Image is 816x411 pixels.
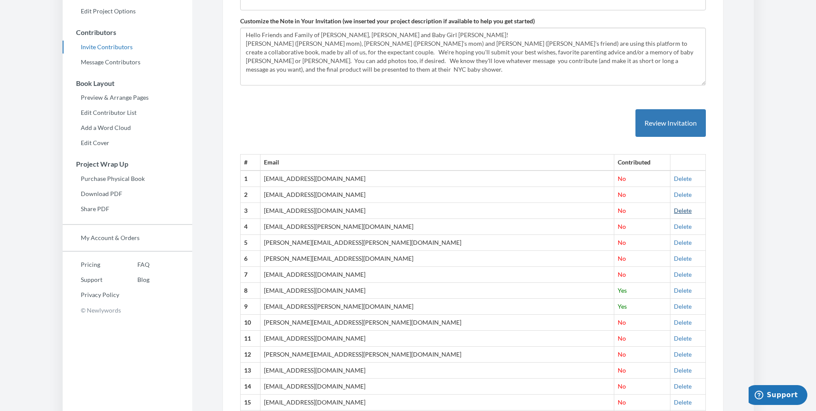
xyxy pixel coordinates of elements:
[240,347,260,363] th: 12
[674,367,692,374] a: Delete
[618,319,626,326] span: No
[260,203,614,219] td: [EMAIL_ADDRESS][DOMAIN_NAME]
[260,395,614,411] td: [EMAIL_ADDRESS][DOMAIN_NAME]
[260,187,614,203] td: [EMAIL_ADDRESS][DOMAIN_NAME]
[674,271,692,278] a: Delete
[63,5,192,18] a: Edit Project Options
[63,106,192,119] a: Edit Contributor List
[618,398,626,406] span: No
[63,121,192,134] a: Add a Word Cloud
[260,219,614,235] td: [EMAIL_ADDRESS][PERSON_NAME][DOMAIN_NAME]
[674,398,692,406] a: Delete
[240,17,535,25] label: Customize the Note in Your Invitation (we inserted your project description if available to help ...
[260,347,614,363] td: [PERSON_NAME][EMAIL_ADDRESS][PERSON_NAME][DOMAIN_NAME]
[618,239,626,246] span: No
[674,303,692,310] a: Delete
[749,385,807,407] iframe: Opens a widget where you can chat to one of our agents
[63,187,192,200] a: Download PDF
[674,335,692,342] a: Delete
[674,255,692,262] a: Delete
[674,239,692,246] a: Delete
[240,28,706,85] textarea: Hello Friends and Family of [PERSON_NAME], [PERSON_NAME] and Baby Girl [PERSON_NAME]! [PERSON_NAM...
[240,395,260,411] th: 15
[240,235,260,251] th: 5
[240,267,260,283] th: 7
[674,223,692,230] a: Delete
[63,172,192,185] a: Purchase Physical Book
[119,273,149,286] a: Blog
[240,171,260,187] th: 1
[674,383,692,390] a: Delete
[240,363,260,379] th: 13
[618,271,626,278] span: No
[240,299,260,315] th: 9
[63,56,192,69] a: Message Contributors
[240,187,260,203] th: 2
[260,299,614,315] td: [EMAIL_ADDRESS][PERSON_NAME][DOMAIN_NAME]
[240,315,260,331] th: 10
[240,155,260,171] th: #
[240,331,260,347] th: 11
[63,288,119,301] a: Privacy Policy
[119,258,149,271] a: FAQ
[618,287,627,294] span: Yes
[618,367,626,374] span: No
[240,379,260,395] th: 14
[63,231,192,244] a: My Account & Orders
[260,379,614,395] td: [EMAIL_ADDRESS][DOMAIN_NAME]
[260,267,614,283] td: [EMAIL_ADDRESS][DOMAIN_NAME]
[618,175,626,182] span: No
[618,351,626,358] span: No
[618,383,626,390] span: No
[260,155,614,171] th: Email
[260,171,614,187] td: [EMAIL_ADDRESS][DOMAIN_NAME]
[635,109,706,137] button: Review Invitation
[674,175,692,182] a: Delete
[618,255,626,262] span: No
[63,304,192,317] p: © Newlywords
[674,191,692,198] a: Delete
[240,203,260,219] th: 3
[240,219,260,235] th: 4
[260,283,614,299] td: [EMAIL_ADDRESS][DOMAIN_NAME]
[614,155,670,171] th: Contributed
[240,251,260,267] th: 6
[618,191,626,198] span: No
[618,223,626,230] span: No
[63,273,119,286] a: Support
[618,335,626,342] span: No
[63,136,192,149] a: Edit Cover
[674,207,692,214] a: Delete
[260,235,614,251] td: [PERSON_NAME][EMAIL_ADDRESS][PERSON_NAME][DOMAIN_NAME]
[63,160,192,168] h3: Project Wrap Up
[63,258,119,271] a: Pricing
[260,331,614,347] td: [EMAIL_ADDRESS][DOMAIN_NAME]
[674,351,692,358] a: Delete
[260,315,614,331] td: [PERSON_NAME][EMAIL_ADDRESS][PERSON_NAME][DOMAIN_NAME]
[63,41,192,54] a: Invite Contributors
[63,202,192,215] a: Share PDF
[63,79,192,87] h3: Book Layout
[260,363,614,379] td: [EMAIL_ADDRESS][DOMAIN_NAME]
[674,287,692,294] a: Delete
[618,303,627,310] span: Yes
[618,207,626,214] span: No
[260,251,614,267] td: [PERSON_NAME][EMAIL_ADDRESS][DOMAIN_NAME]
[63,28,192,36] h3: Contributors
[240,283,260,299] th: 8
[63,91,192,104] a: Preview & Arrange Pages
[674,319,692,326] a: Delete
